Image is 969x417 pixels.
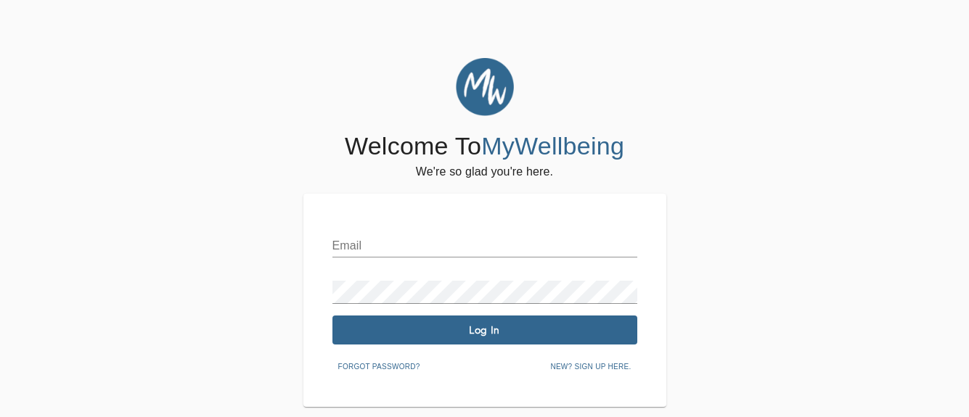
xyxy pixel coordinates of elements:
[456,58,514,116] img: MyWellbeing
[332,315,637,344] button: Log In
[550,360,631,373] span: New? Sign up here.
[345,131,624,162] h4: Welcome To
[544,356,637,378] button: New? Sign up here.
[338,323,631,337] span: Log In
[481,132,624,160] span: MyWellbeing
[338,360,420,373] span: Forgot password?
[332,356,426,378] button: Forgot password?
[332,360,426,371] a: Forgot password?
[416,162,553,182] h6: We're so glad you're here.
